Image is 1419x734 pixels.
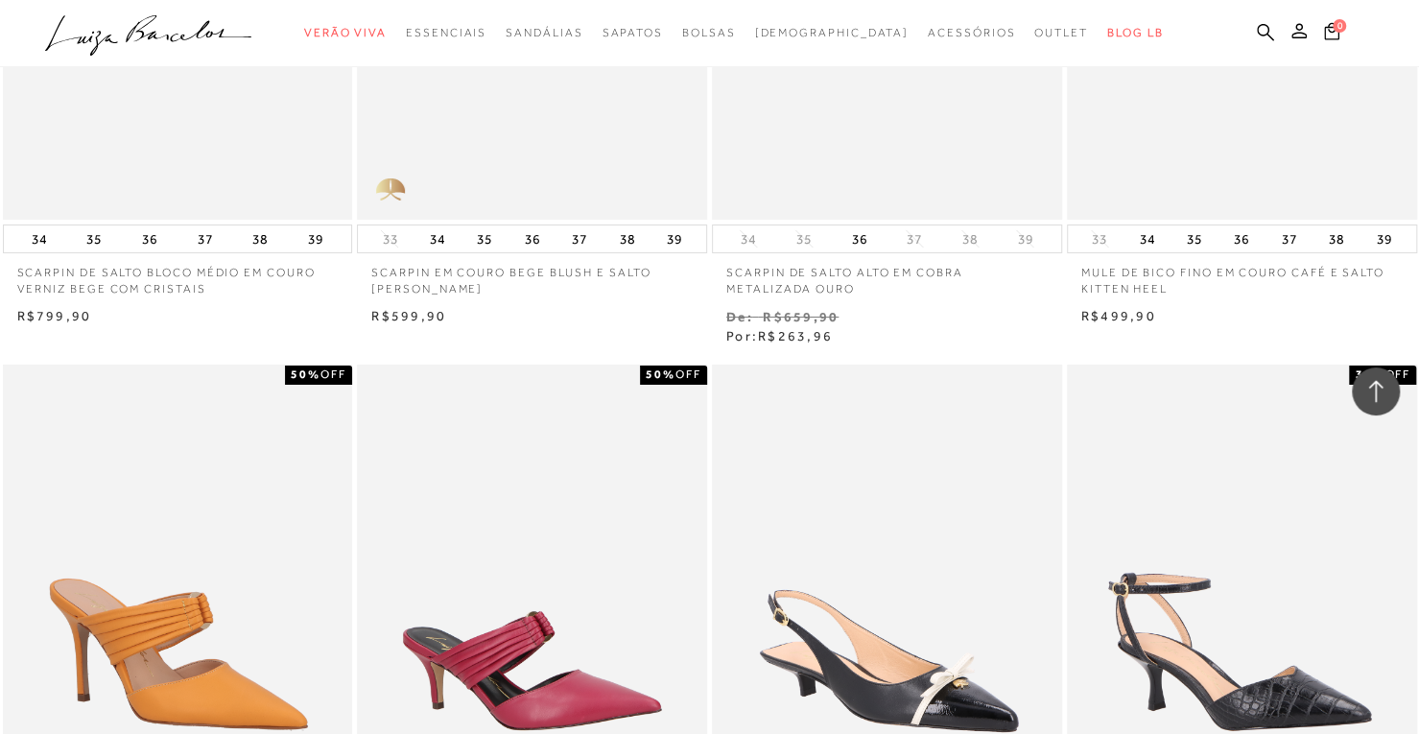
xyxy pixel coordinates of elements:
[192,225,219,252] button: 37
[682,26,736,39] span: Bolsas
[957,230,983,249] button: 38
[846,225,873,252] button: 36
[406,26,486,39] span: Essenciais
[754,26,909,39] span: [DEMOGRAPHIC_DATA]
[304,15,387,51] a: categoryNavScreenReaderText
[682,15,736,51] a: categoryNavScreenReaderText
[1370,225,1397,252] button: 39
[646,367,675,381] strong: 50%
[17,308,92,323] span: R$799,90
[566,225,593,252] button: 37
[291,367,320,381] strong: 50%
[1067,253,1417,297] a: MULE DE BICO FINO EM COURO CAFÉ E SALTO KITTEN HEEL
[1086,230,1113,249] button: 33
[1318,21,1345,47] button: 0
[1034,15,1088,51] a: categoryNavScreenReaderText
[136,225,163,252] button: 36
[602,26,662,39] span: Sapatos
[726,328,833,343] span: Por:
[1081,308,1156,323] span: R$499,90
[763,309,839,324] small: R$659,90
[506,15,582,51] a: categoryNavScreenReaderText
[928,15,1015,51] a: categoryNavScreenReaderText
[357,253,707,297] a: SCARPIN EM COURO BEGE BLUSH E SALTO [PERSON_NAME]
[928,26,1015,39] span: Acessórios
[754,15,909,51] a: noSubCategoriesText
[1276,225,1303,252] button: 37
[320,367,346,381] span: OFF
[791,230,817,249] button: 35
[1323,225,1350,252] button: 38
[602,15,662,51] a: categoryNavScreenReaderText
[1011,230,1038,249] button: 39
[1107,15,1163,51] a: BLOG LB
[675,367,701,381] span: OFF
[371,308,446,323] span: R$599,90
[1181,225,1208,252] button: 35
[3,253,353,297] a: SCARPIN DE SALTO BLOCO MÉDIO EM COURO VERNIZ BEGE COM CRISTAIS
[1034,26,1088,39] span: Outlet
[613,225,640,252] button: 38
[1228,225,1255,252] button: 36
[758,328,833,343] span: R$263,96
[506,26,582,39] span: Sandálias
[712,253,1062,297] a: SCARPIN DE SALTO ALTO EM COBRA METALIZADA OURO
[1355,367,1384,381] strong: 30%
[357,162,424,220] img: golden_caliandra_v6.png
[81,225,107,252] button: 35
[26,225,53,252] button: 34
[406,15,486,51] a: categoryNavScreenReaderText
[735,230,762,249] button: 34
[519,225,546,252] button: 36
[901,230,928,249] button: 37
[247,225,273,252] button: 38
[1384,367,1410,381] span: OFF
[1333,19,1346,33] span: 0
[424,225,451,252] button: 34
[471,225,498,252] button: 35
[302,225,329,252] button: 39
[1133,225,1160,252] button: 34
[726,309,753,324] small: De:
[1107,26,1163,39] span: BLOG LB
[304,26,387,39] span: Verão Viva
[661,225,688,252] button: 39
[376,230,403,249] button: 33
